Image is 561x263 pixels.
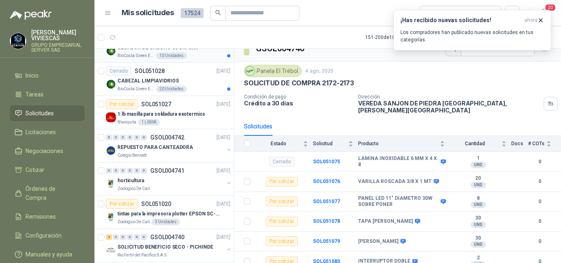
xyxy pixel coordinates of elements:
p: [DATE] [216,200,230,208]
span: Remisiones [25,212,56,221]
p: tintas para la impresora plotter EPSON SC-T3100 [117,210,220,218]
img: Company Logo [106,245,116,255]
p: GSOL004742 [150,135,184,140]
div: Por cotizar [266,217,298,226]
div: Solicitudes [244,122,272,131]
p: 1 lb masilla para soldadura exotermica [117,110,205,118]
span: 20 [545,4,556,11]
a: Negociaciones [10,143,85,159]
span: Cotizar [25,165,44,174]
div: 0 [127,168,133,174]
p: BioCosta Green Energy S.A.S [117,53,154,59]
b: 2 [450,255,506,261]
p: GSOL004741 [150,168,184,174]
img: Company Logo [106,79,116,89]
span: Solicitudes [25,109,54,118]
p: Dirección [358,94,540,100]
button: ¡Has recibido nuevas solicitudes!ahora Los compradores han publicado nuevas solicitudes en tus ca... [393,10,551,50]
span: Tareas [25,90,44,99]
p: SOLICITUD BENEFICIO SECO - PICHINDE [117,243,213,251]
p: BioCosta Green Energy S.A.S [117,86,154,92]
span: Inicio [25,71,39,80]
a: Licitaciones [10,124,85,140]
div: 0 [141,135,147,140]
img: Company Logo [106,179,116,189]
div: Por cotizar [266,197,298,206]
a: Inicio [10,68,85,83]
th: Cantidad [450,136,511,152]
b: 30 [450,215,506,222]
span: 17524 [181,8,204,18]
div: 0 [113,135,119,140]
div: 0 [134,135,140,140]
div: 0 [134,168,140,174]
div: Cerrado [269,157,294,167]
a: 0 0 0 0 0 0 GSOL004741[DATE] Company LogohorticulturaZoologico De Cali [106,166,232,192]
b: 30 [450,235,506,242]
a: Manuales y ayuda [10,247,85,262]
div: 2 [106,234,112,240]
b: LAMINA INOXIDABLE 6 MM X 4 X 8 [358,156,439,168]
p: GSOL004740 [150,234,184,240]
p: [DATE] [216,67,230,75]
p: Blanquita [117,119,136,126]
div: 3 Unidades [152,219,180,225]
div: 0 [113,168,119,174]
a: SOL051077 [313,199,340,204]
img: Company Logo [10,33,26,49]
div: 0 [141,234,147,240]
img: Company Logo [246,66,255,75]
div: 1 LIBRA [138,119,160,126]
a: Configuración [10,228,85,243]
div: 0 [120,234,126,240]
p: Zoologico De Cali [117,219,150,225]
div: UND [471,222,486,228]
div: Cerrado [106,66,131,76]
p: Crédito a 30 días [244,100,352,107]
span: ahora [524,17,538,24]
th: Producto [358,136,450,152]
div: 0 [120,168,126,174]
th: Docs [511,136,528,152]
div: 0 [120,135,126,140]
a: SOL051076 [313,178,340,184]
p: Rio Fertil del Pacífico S.A.S. [117,252,168,258]
div: 0 [106,168,112,174]
a: Tareas [10,87,85,102]
div: 20 Unidades [156,86,187,92]
a: Solicitudes [10,105,85,121]
p: [DATE] [216,233,230,241]
img: Company Logo [106,212,116,222]
a: Por cotizarSOL051027[DATE] Company Logo1 lb masilla para soldadura exotermicaBlanquita1 LIBRA [94,96,234,129]
button: 20 [536,6,551,21]
a: Por cotizarSOL051020[DATE] Company Logotintas para la impresora plotter EPSON SC-T3100Zoologico D... [94,196,234,229]
p: GRUPO EMPRESARIAL SERVER SAS [31,43,85,53]
b: 1 [450,155,506,162]
div: UND [471,162,486,168]
p: VEREDA SANJON DE PIEDRA [GEOGRAPHIC_DATA] , [PERSON_NAME][GEOGRAPHIC_DATA] [358,100,540,114]
div: UND [471,201,486,208]
div: Por cotizar [106,199,138,209]
th: Solicitud [313,136,358,152]
a: CerradoSOL051028[DATE] Company LogoCABEZAL LIMPIAVIDRIOSBioCosta Green Energy S.A.S20 Unidades [94,63,234,96]
p: Condición de pago [244,94,352,100]
b: VARILLA ROSCADA 3/8 X 1 MT [358,178,432,185]
div: Todas [425,9,442,18]
div: 0 [127,234,133,240]
span: Solicitud [313,141,347,146]
div: 0 [134,234,140,240]
a: SOL051079 [313,238,340,244]
b: 0 [528,198,551,206]
div: 0 [106,135,112,140]
a: 2 0 0 0 0 0 GSOL004740[DATE] Company LogoSOLICITUD BENEFICIO SECO - PICHINDERio Fertil del Pacífi... [106,232,232,258]
img: Company Logo [106,46,116,56]
div: Por cotizar [266,236,298,246]
b: 0 [528,178,551,185]
div: 10 Unidades [156,53,187,59]
span: Cantidad [450,141,500,146]
b: 0 [528,217,551,225]
p: SOLICITUD DE COMPRA 2172-2173 [244,79,354,87]
a: 0 0 0 0 0 0 GSOL004742[DATE] Company LogoREPUESTO PARA CANTEADORAColegio Bennett [106,133,232,159]
p: REPUESTO PARA CANTEADORA [117,144,193,151]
